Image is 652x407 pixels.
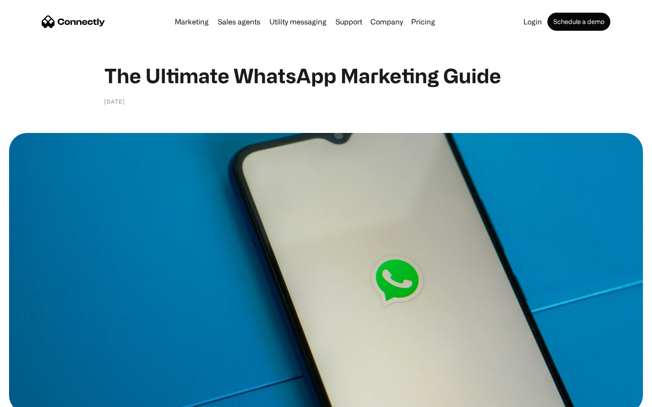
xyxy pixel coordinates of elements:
[332,18,366,25] a: Support
[18,391,54,404] ul: Language list
[9,391,54,404] aside: Language selected: English
[104,97,125,106] div: [DATE]
[266,18,330,25] a: Utility messaging
[520,18,546,25] a: Login
[214,18,264,25] a: Sales agents
[171,18,212,25] a: Marketing
[547,13,610,31] a: Schedule a demo
[104,63,548,88] h1: The Ultimate WhatsApp Marketing Guide
[407,18,439,25] a: Pricing
[370,15,403,28] div: Company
